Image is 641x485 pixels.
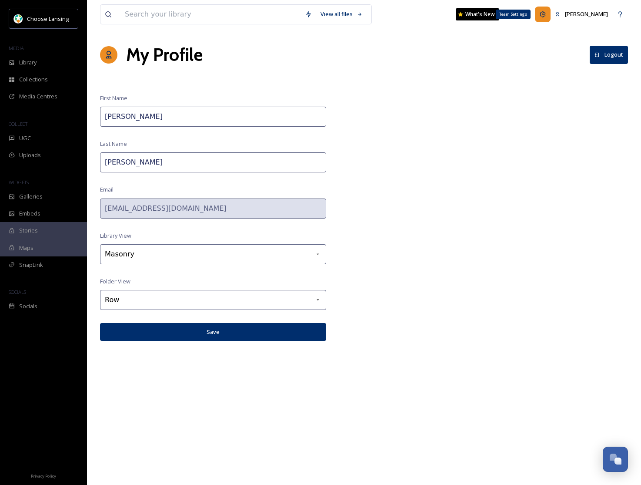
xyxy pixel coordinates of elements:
[14,14,23,23] img: logo.jpeg
[9,289,26,295] span: SOCIALS
[19,134,31,142] span: UGC
[100,107,326,127] input: First
[590,46,628,64] button: Logout
[9,45,24,51] span: MEDIA
[100,185,114,194] span: Email
[27,15,69,23] span: Choose Lansing
[19,192,43,201] span: Galleries
[100,94,127,102] span: First Name
[100,140,127,148] span: Last Name
[19,151,41,159] span: Uploads
[19,75,48,84] span: Collections
[19,244,33,252] span: Maps
[9,179,29,185] span: WIDGETS
[19,226,38,235] span: Stories
[31,473,56,479] span: Privacy Policy
[100,244,326,264] div: Masonry
[9,121,27,127] span: COLLECT
[19,302,37,310] span: Socials
[31,470,56,481] a: Privacy Policy
[535,7,551,22] a: Team Settings
[316,6,367,23] a: View all files
[100,290,326,310] div: Row
[100,277,130,286] span: Folder View
[100,152,326,172] input: Last
[496,10,531,19] div: Team Settings
[456,8,499,20] a: What's New
[100,232,131,240] span: Library View
[19,92,57,101] span: Media Centres
[100,323,326,341] button: Save
[19,209,40,218] span: Embeds
[19,58,37,67] span: Library
[565,10,608,18] span: [PERSON_NAME]
[603,447,628,472] button: Open Chat
[551,6,612,23] a: [PERSON_NAME]
[120,5,300,24] input: Search your library
[126,42,203,68] h1: My Profile
[19,261,43,269] span: SnapLink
